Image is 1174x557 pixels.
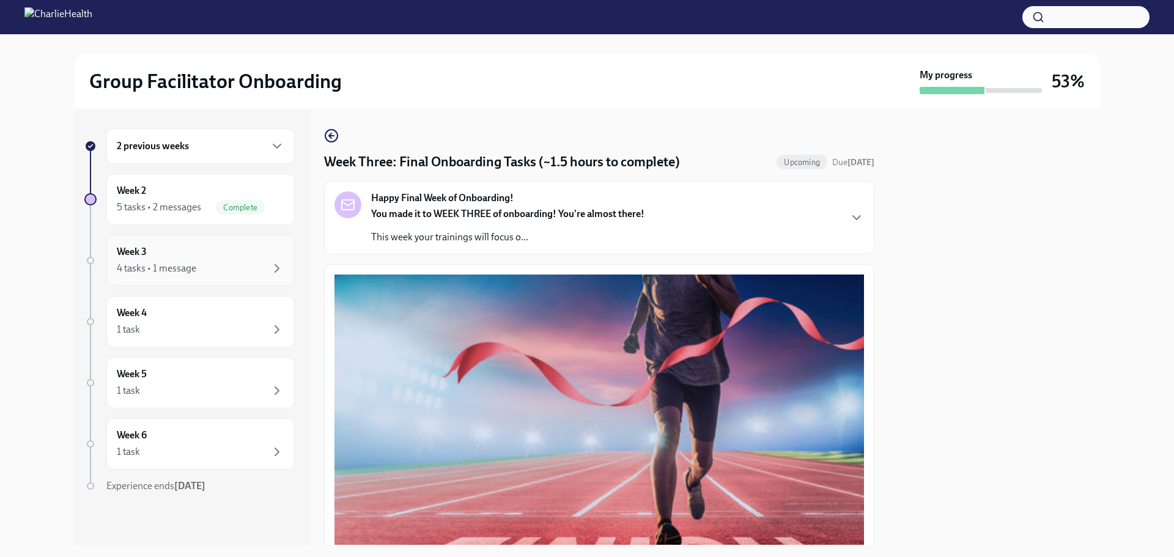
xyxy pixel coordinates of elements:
[84,357,295,408] a: Week 51 task
[324,153,680,171] h4: Week Three: Final Onboarding Tasks (~1.5 hours to complete)
[847,157,874,168] strong: [DATE]
[117,306,147,320] h6: Week 4
[89,69,342,94] h2: Group Facilitator Onboarding
[117,262,196,275] div: 4 tasks • 1 message
[117,445,140,459] div: 1 task
[84,296,295,347] a: Week 41 task
[371,208,644,219] strong: You made it to WEEK THREE of onboarding! You're almost there!
[84,174,295,225] a: Week 25 tasks • 2 messagesComplete
[371,231,644,244] p: This week your trainings will focus o...
[24,7,92,27] img: CharlieHealth
[117,184,146,197] h6: Week 2
[174,480,205,492] strong: [DATE]
[106,128,295,164] div: 2 previous weeks
[84,235,295,286] a: Week 34 tasks • 1 message
[117,139,189,153] h6: 2 previous weeks
[216,203,265,212] span: Complete
[371,191,514,205] strong: Happy Final Week of Onboarding!
[832,157,874,168] span: September 27th, 2025 10:00
[920,68,972,82] strong: My progress
[117,323,140,336] div: 1 task
[117,201,201,214] div: 5 tasks • 2 messages
[117,384,140,397] div: 1 task
[84,418,295,470] a: Week 61 task
[117,429,147,442] h6: Week 6
[1052,70,1085,92] h3: 53%
[777,158,827,167] span: Upcoming
[832,157,874,168] span: Due
[106,480,205,492] span: Experience ends
[117,367,147,381] h6: Week 5
[117,245,147,259] h6: Week 3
